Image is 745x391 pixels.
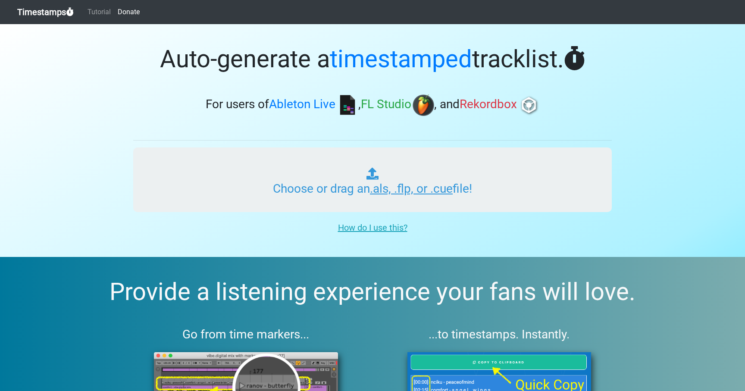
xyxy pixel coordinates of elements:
img: fl.png [413,94,434,116]
img: rb.png [518,94,540,116]
a: Donate [114,3,143,21]
h1: Auto-generate a tracklist. [133,45,612,74]
span: timestamped [330,45,472,73]
h3: Go from time markers... [133,327,359,342]
h2: Provide a listening experience your fans will love. [21,278,724,307]
h3: For users of , , and [133,94,612,116]
span: FL Studio [361,97,411,112]
img: ableton.png [337,94,358,116]
iframe: Drift Widget Chat Controller [702,348,735,381]
a: Timestamps [17,3,74,21]
u: How do I use this? [338,222,407,233]
h3: ...to timestamps. Instantly. [387,327,612,342]
span: Ableton Live [269,97,335,112]
a: Tutorial [84,3,114,21]
span: Rekordbox [460,97,517,112]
